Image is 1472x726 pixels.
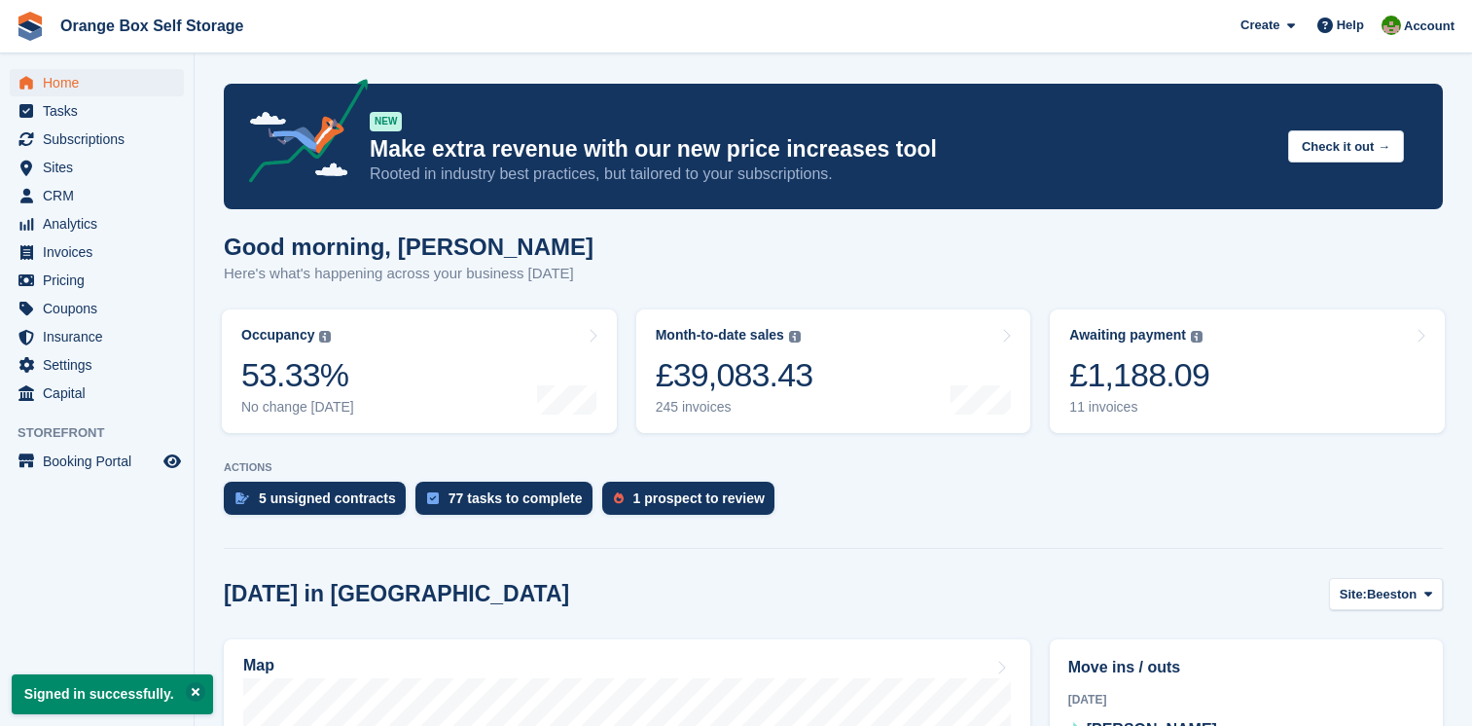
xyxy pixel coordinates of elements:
a: Month-to-date sales £39,083.43 245 invoices [636,309,1031,433]
span: Site: [1340,585,1367,604]
a: menu [10,210,184,237]
h1: Good morning, [PERSON_NAME] [224,234,593,260]
span: Settings [43,351,160,379]
div: Occupancy [241,327,314,344]
p: Here's what's happening across your business [DATE] [224,263,593,285]
div: £39,083.43 [656,355,813,395]
img: price-adjustments-announcement-icon-8257ccfd72463d97f412b2fc003d46551f7dbcb40ab6d574587a9cd5c0d94... [233,79,369,190]
a: menu [10,351,184,379]
button: Check it out → [1288,130,1404,163]
a: menu [10,448,184,475]
span: Booking Portal [43,448,160,475]
span: Sites [43,154,160,181]
a: Orange Box Self Storage [53,10,252,42]
div: 77 tasks to complete [449,490,583,506]
a: menu [10,238,184,266]
a: Preview store [161,450,184,473]
div: 1 prospect to review [633,490,765,506]
img: icon-info-grey-7440780725fd019a000dd9b08b2336e03edf1995a4989e88bcd33f0948082b44.svg [789,331,801,343]
a: menu [10,69,184,96]
div: 245 invoices [656,399,813,416]
a: menu [10,267,184,294]
img: icon-info-grey-7440780725fd019a000dd9b08b2336e03edf1995a4989e88bcd33f0948082b44.svg [1191,331,1203,343]
p: Rooted in industry best practices, but tailored to your subscriptions. [370,163,1273,185]
div: £1,188.09 [1069,355,1209,395]
a: Occupancy 53.33% No change [DATE] [222,309,617,433]
img: contract_signature_icon-13c848040528278c33f63329250d36e43548de30e8caae1d1a13099fd9432cc5.svg [235,492,249,504]
img: task-75834270c22a3079a89374b754ae025e5fb1db73e45f91037f5363f120a921f8.svg [427,492,439,504]
p: ACTIONS [224,461,1443,474]
a: menu [10,295,184,322]
span: Pricing [43,267,160,294]
div: Month-to-date sales [656,327,784,344]
span: Beeston [1367,585,1417,604]
h2: Map [243,657,274,674]
div: No change [DATE] [241,399,354,416]
span: Tasks [43,97,160,125]
a: menu [10,182,184,209]
a: Awaiting payment £1,188.09 11 invoices [1050,309,1445,433]
div: 5 unsigned contracts [259,490,396,506]
h2: Move ins / outs [1068,656,1424,679]
span: Coupons [43,295,160,322]
button: Site: Beeston [1329,578,1443,610]
a: menu [10,126,184,153]
span: Storefront [18,423,194,443]
img: stora-icon-8386f47178a22dfd0bd8f6a31ec36ba5ce8667c1dd55bd0f319d3a0aa187defe.svg [16,12,45,41]
a: menu [10,380,184,407]
span: Capital [43,380,160,407]
span: Help [1337,16,1364,35]
span: Account [1404,17,1454,36]
span: Create [1240,16,1279,35]
a: 1 prospect to review [602,482,784,525]
a: menu [10,154,184,181]
p: Make extra revenue with our new price increases tool [370,135,1273,163]
span: Insurance [43,323,160,350]
span: Subscriptions [43,126,160,153]
div: NEW [370,112,402,131]
a: menu [10,97,184,125]
div: [DATE] [1068,691,1424,708]
p: Signed in successfully. [12,674,213,714]
a: menu [10,323,184,350]
h2: [DATE] in [GEOGRAPHIC_DATA] [224,581,569,607]
a: 77 tasks to complete [415,482,602,525]
span: CRM [43,182,160,209]
span: Invoices [43,238,160,266]
img: Eric Smith [1382,16,1401,35]
img: prospect-51fa495bee0391a8d652442698ab0144808aea92771e9ea1ae160a38d050c398.svg [614,492,624,504]
div: Awaiting payment [1069,327,1186,344]
div: 53.33% [241,355,354,395]
span: Home [43,69,160,96]
span: Analytics [43,210,160,237]
div: 11 invoices [1069,399,1209,416]
img: icon-info-grey-7440780725fd019a000dd9b08b2336e03edf1995a4989e88bcd33f0948082b44.svg [319,331,331,343]
a: 5 unsigned contracts [224,482,415,525]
